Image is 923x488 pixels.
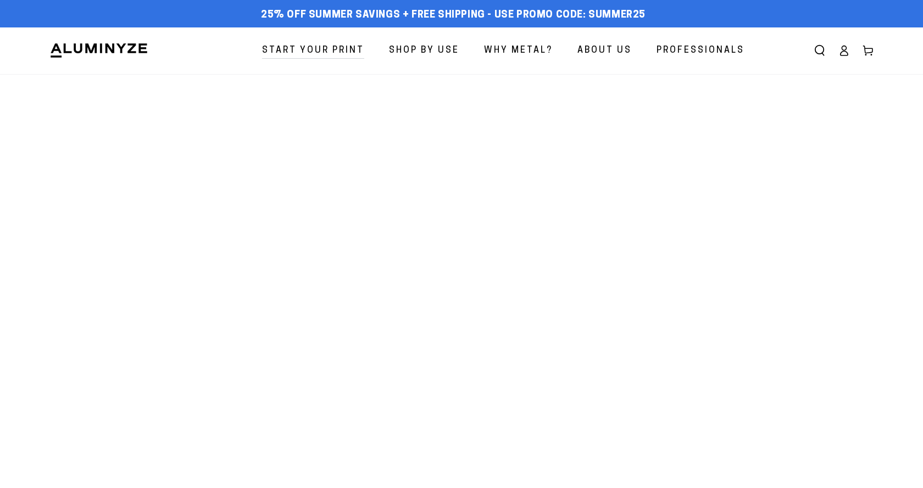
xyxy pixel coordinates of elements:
span: Why Metal? [484,43,553,59]
span: Start Your Print [262,43,364,59]
a: Why Metal? [476,36,561,65]
span: Shop By Use [389,43,459,59]
a: Shop By Use [381,36,468,65]
summary: Search our site [808,38,832,63]
span: About Us [577,43,632,59]
a: About Us [569,36,640,65]
a: Start Your Print [254,36,372,65]
a: Professionals [648,36,753,65]
span: 25% off Summer Savings + Free Shipping - Use Promo Code: SUMMER25 [261,9,646,21]
img: Aluminyze [49,42,148,59]
span: Professionals [657,43,744,59]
